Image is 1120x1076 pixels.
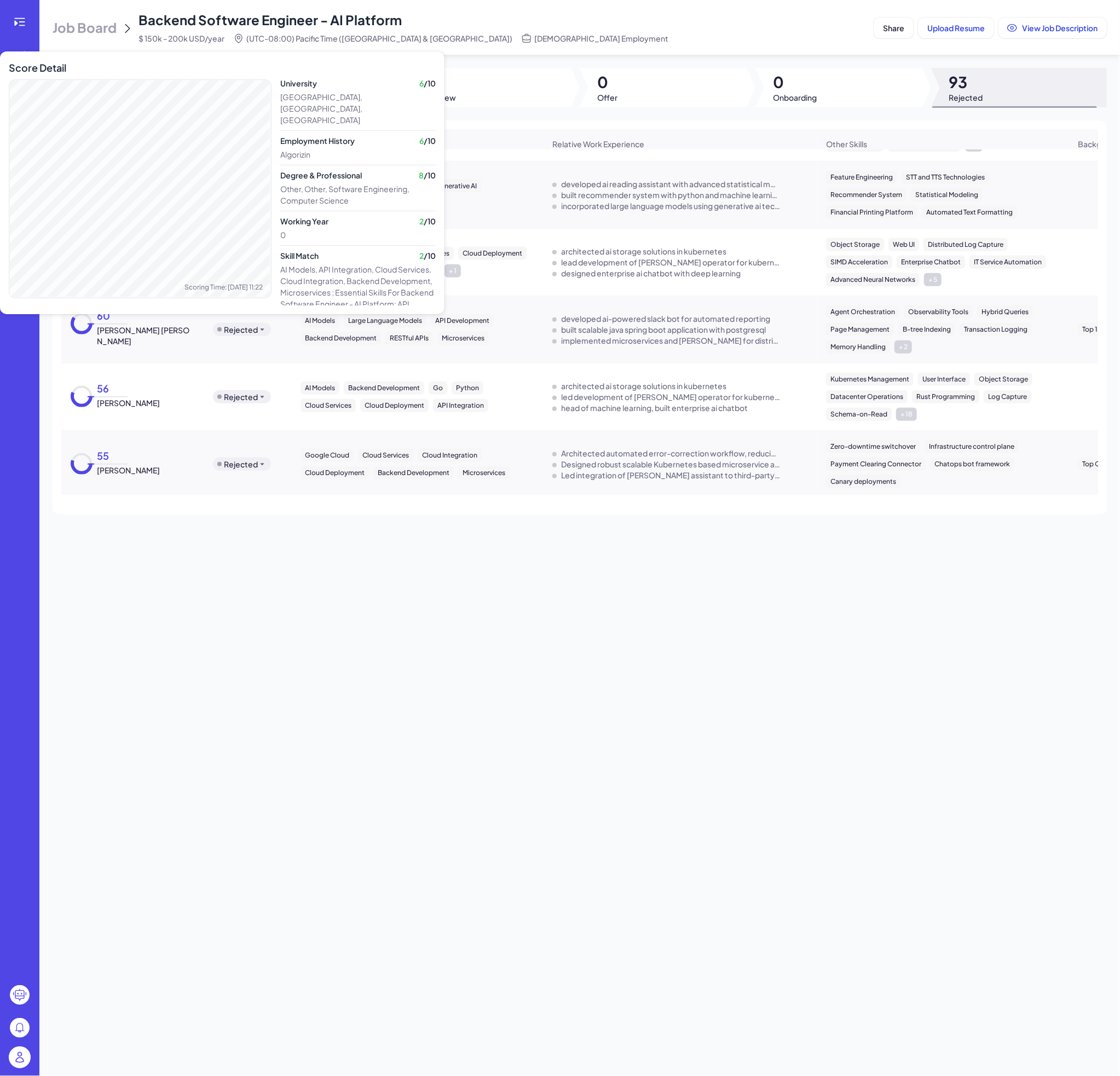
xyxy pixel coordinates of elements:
[419,216,436,227] span: 2
[280,149,436,160] div: Algorizin
[93,385,128,397] div: 56
[918,18,994,38] button: Upload Resume
[826,305,899,319] div: Agent Orchestration
[984,390,1031,403] div: Log Capture
[280,264,436,321] div: AI Models, API Integration, Cloud Services, Cloud Integration, Backend Development, Microservices...
[894,340,912,354] div: + 2
[897,256,965,269] div: Enterprise Chatbot
[561,200,780,211] div: incorporated large language models using generative ai techniques
[826,256,892,269] div: SIMD Acceleration
[561,459,780,470] div: Designed robust scalable Kubernetes based microservice architecture
[826,238,884,251] div: Object Storage
[826,323,894,336] div: Page Management
[301,466,369,479] div: Cloud Deployment
[918,373,970,386] div: User Interface
[930,458,1014,471] div: Chatops bot framework
[424,216,436,226] span: / 10
[927,23,985,33] span: Upload Resume
[344,314,426,327] div: Large Language Models
[246,33,512,44] span: (UTC-08:00) Pacific Time ([GEOGRAPHIC_DATA] & [GEOGRAPHIC_DATA])
[224,324,258,335] div: Rejected
[552,138,644,149] span: Relative Work Experience
[826,188,907,201] div: Recommender System
[431,314,494,327] div: API Development
[424,136,436,146] span: / 10
[826,138,867,149] span: Other Skills
[280,216,328,227] span: Working Year
[974,373,1032,386] div: Object Storage
[224,391,258,402] div: Rejected
[874,18,914,38] button: Share
[826,440,920,453] div: Zero-downtime switchover
[561,380,726,391] div: architected ai storage solutions in kubernetes
[280,170,362,181] span: Degree & Professional
[826,408,892,421] div: Schema-on-Read
[9,1046,31,1068] img: user_logo.png
[896,408,917,421] div: + 18
[360,399,429,412] div: Cloud Deployment
[301,449,354,462] div: Google Cloud
[924,273,942,286] div: + 5
[969,256,1046,269] div: IT Service Automation
[898,323,955,336] div: B-tree Indexing
[97,325,194,346] span: [PERSON_NAME] [PERSON_NAME]
[826,475,900,488] div: Canary deployments
[97,397,160,408] span: [PERSON_NAME]
[280,78,317,89] span: University
[826,390,908,403] div: Datacenter Operations
[280,91,436,126] div: [GEOGRAPHIC_DATA], [GEOGRAPHIC_DATA], [GEOGRAPHIC_DATA]
[597,72,617,92] span: 0
[385,332,433,345] div: RESTful APIs
[419,250,436,262] span: 2
[424,251,436,261] span: / 10
[452,381,483,395] div: Python
[9,61,66,74] span: Score Detail
[97,465,160,476] span: [PERSON_NAME]
[922,206,1017,219] div: Automated Text Formatting
[888,238,919,251] div: Web UI
[358,449,413,462] div: Cloud Services
[534,33,668,44] span: [DEMOGRAPHIC_DATA] Employment
[419,135,436,147] span: 6
[561,178,780,189] div: developed ai reading assistant with advanced statistical modeling
[561,246,726,257] div: architected ai storage solutions in kubernetes
[280,229,436,241] div: 0
[949,92,983,103] span: Rejected
[444,264,461,277] div: + 1
[561,335,780,346] div: implemented microservices and kafka for distributed transactions
[373,466,454,479] div: Backend Development
[431,180,481,193] div: Generative AI
[224,459,258,470] div: Rejected
[923,238,1008,251] div: Distributed Log Capture
[280,183,436,206] div: Other, Other, Software Engineering, Computer Science
[138,11,402,28] span: Backend Software Engineer - AI Platform
[437,332,489,345] div: Microservices
[458,247,527,260] div: Cloud Deployment
[883,23,904,33] span: Share
[561,324,766,335] div: built scalable java spring boot application with postgresql
[960,323,1032,336] div: Transaction Logging
[561,448,780,459] div: Architected automated error-correction workflow, reducing resolution time
[301,381,339,395] div: AI Models
[977,305,1033,319] div: Hybrid Queries
[433,399,488,412] div: API Integration
[418,449,482,462] div: Cloud Integration
[998,18,1107,38] button: View Job Description
[826,206,917,219] div: Financial Printing Platform
[561,268,741,279] div: designed enterprise ai chatbot with deep learning
[561,391,780,402] div: led development of minio operator for kubernetes
[458,466,510,479] div: Microservices
[561,470,780,481] div: Led integration of Bixby AI assistant to third-party services
[911,188,983,201] div: Statistical Modeling
[419,78,436,89] span: 6
[301,332,381,345] div: Backend Development
[93,453,128,465] div: 55
[424,78,436,88] span: / 10
[280,135,355,147] span: Employment History
[826,458,926,471] div: Payment Clearing Connector
[902,171,989,184] div: STT and TTS Technologies
[561,402,748,413] div: head of machine learning, built enterprise ai chatbot
[1022,23,1098,33] span: View Job Description
[925,440,1019,453] div: Infrastructure control plane
[561,313,770,324] div: developed ai-powered slack bot for automated reporting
